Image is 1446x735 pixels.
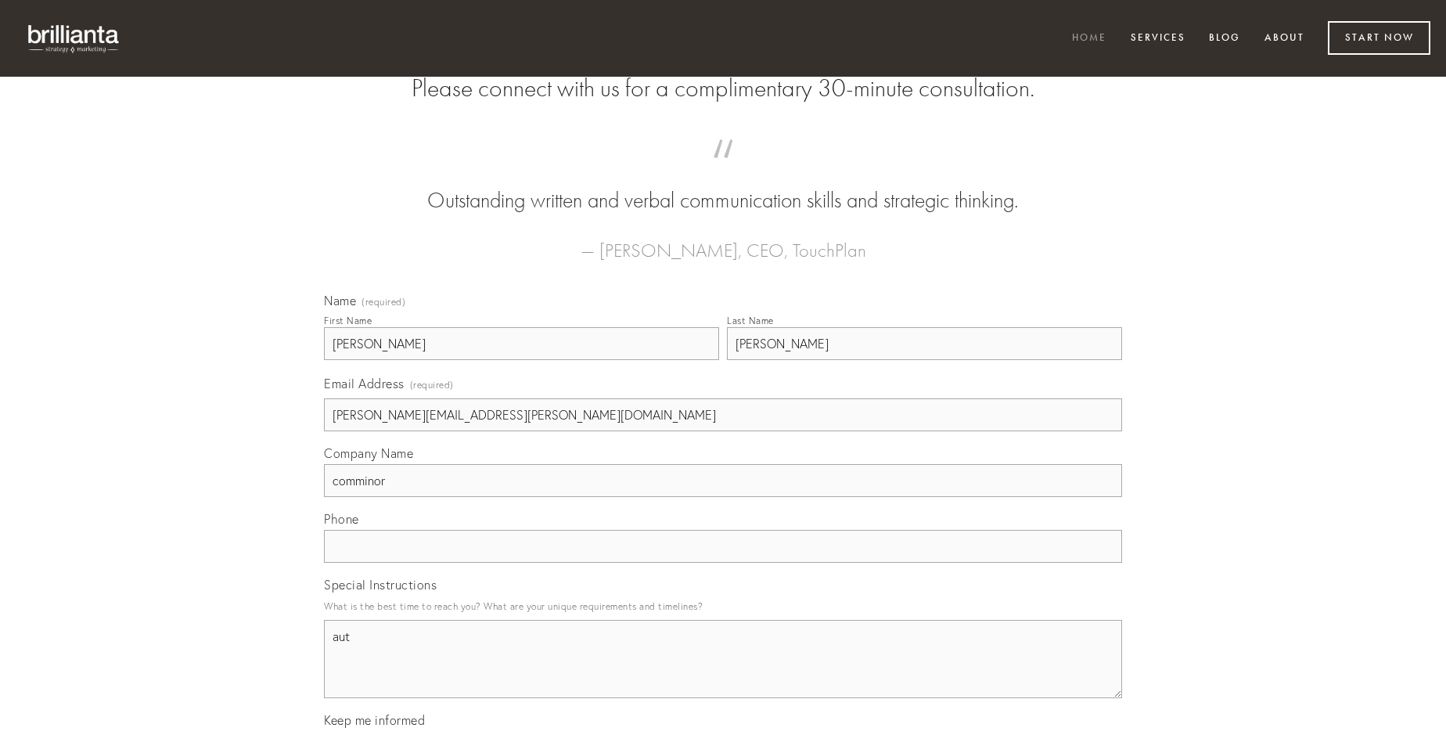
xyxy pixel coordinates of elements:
span: Email Address [324,376,405,391]
span: Keep me informed [324,712,425,728]
a: Start Now [1328,21,1430,55]
a: Services [1120,26,1196,52]
div: First Name [324,315,372,326]
h2: Please connect with us for a complimentary 30-minute consultation. [324,74,1122,103]
span: Phone [324,511,359,527]
blockquote: Outstanding written and verbal communication skills and strategic thinking. [349,155,1097,216]
textarea: aut [324,620,1122,698]
span: Special Instructions [324,577,437,593]
span: Name [324,293,356,308]
span: (required) [410,374,454,395]
span: Company Name [324,445,413,461]
a: Blog [1199,26,1250,52]
a: About [1254,26,1315,52]
p: What is the best time to reach you? What are your unique requirements and timelines? [324,596,1122,617]
a: Home [1062,26,1117,52]
figcaption: — [PERSON_NAME], CEO, TouchPlan [349,216,1097,266]
img: brillianta - research, strategy, marketing [16,16,133,61]
span: “ [349,155,1097,186]
span: (required) [361,297,405,307]
div: Last Name [727,315,774,326]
